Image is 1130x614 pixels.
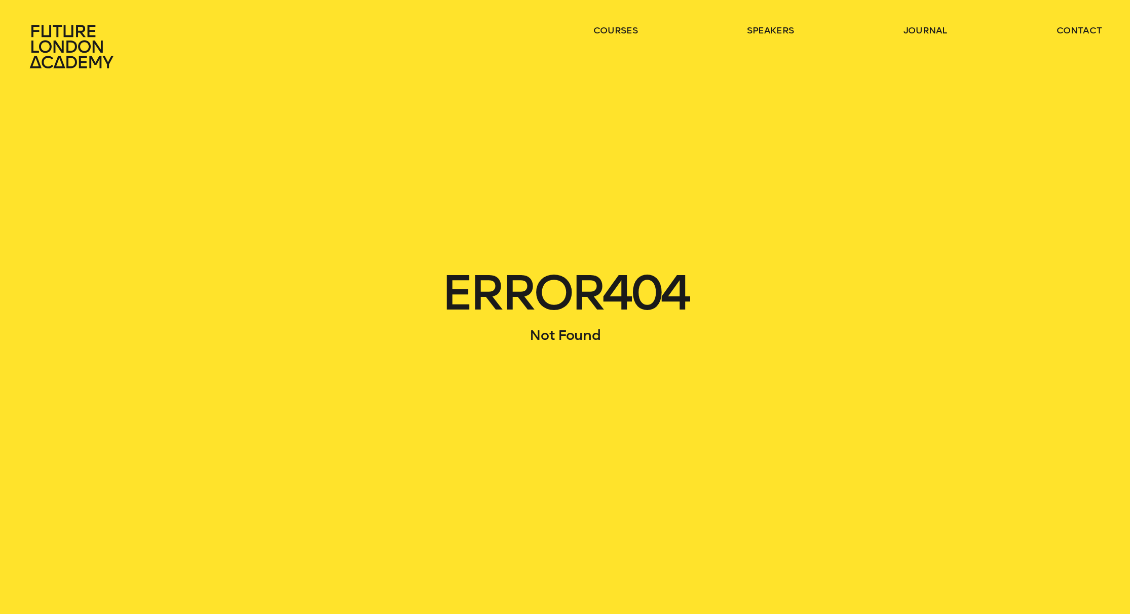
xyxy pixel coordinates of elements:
[593,24,638,36] a: courses
[903,24,948,36] a: journal
[530,327,600,343] span: Not Found
[1057,24,1102,36] a: contact
[28,271,1102,315] h1: ERROR 404
[747,24,794,36] a: speakers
